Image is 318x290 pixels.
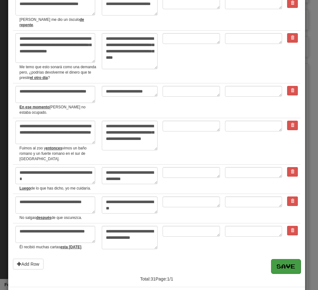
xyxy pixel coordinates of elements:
[60,245,81,249] u: esta [DATE]
[20,17,97,28] small: [PERSON_NAME] me dio un ósculo .
[13,259,43,269] button: Add Row
[20,64,97,81] small: Me temo que esto sonará como una demanda pero, ¿podrías devolverme el dinero que te presté ?
[36,215,51,220] u: después
[20,17,84,27] u: de repente
[20,146,97,162] small: Fuimos al zoo y vimos un baño romano y un fuerte romano en el sur de [GEOGRAPHIC_DATA].
[20,245,97,250] small: Él recibió muchas cartas .
[30,76,48,80] u: el otro día
[271,259,301,274] button: Save
[20,186,97,191] small: de lo que has dicho, yo me cuidaría.
[46,146,62,150] u: entonces
[20,215,97,221] small: No salgas de que oscurezca.
[20,105,97,115] small: [PERSON_NAME] no estaba ocupado.
[107,273,206,282] div: Total: 31 Page: 1 / 1
[20,105,49,109] u: En ese momento
[20,186,31,190] u: Luego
